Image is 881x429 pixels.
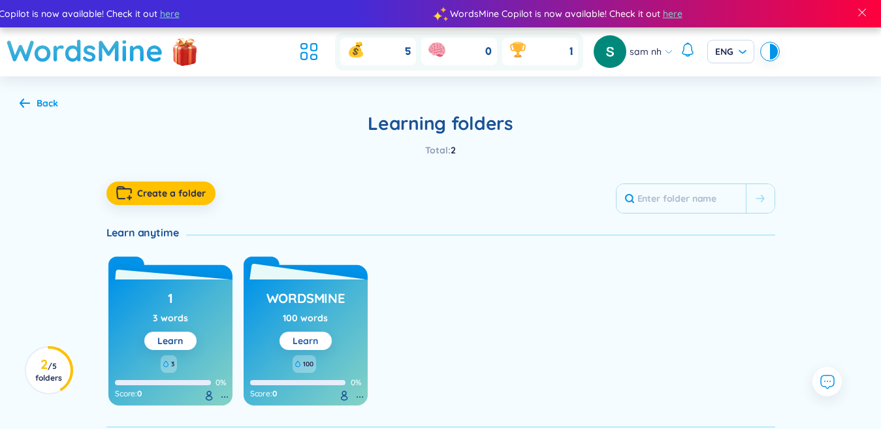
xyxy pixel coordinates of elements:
[594,35,626,68] img: avatar
[144,332,197,350] button: Learn
[266,286,345,311] a: WordsMine
[35,361,62,383] span: / 5 folders
[250,389,361,399] div: :
[37,96,58,110] div: Back
[171,359,174,370] span: 3
[106,225,187,240] div: Learn anytime
[303,359,313,370] span: 100
[351,377,361,387] span: 0%
[106,182,216,205] button: Create a folder
[106,112,775,135] h2: Learning folders
[649,7,669,21] span: here
[137,389,142,399] span: 0
[7,27,163,74] a: WordsMine
[20,99,58,110] a: Back
[157,335,183,347] a: Learn
[280,332,332,350] button: Learn
[293,335,318,347] a: Learn
[266,289,345,314] h3: WordsMine
[630,44,662,59] span: sam nh
[146,7,166,21] span: here
[405,44,411,59] span: 5
[216,377,226,387] span: 0%
[272,389,277,399] span: 0
[137,187,206,200] span: Create a folder
[451,144,456,156] span: 2
[34,359,63,383] h3: 2
[485,44,492,59] span: 0
[115,389,135,399] span: Score
[283,311,328,325] div: 100 words
[168,289,173,314] h3: 1
[172,33,198,72] img: flashSalesIcon.a7f4f837.png
[168,286,173,311] a: 1
[617,184,746,213] input: Enter folder name
[425,144,451,156] span: Total :
[250,389,270,399] span: Score
[569,44,573,59] span: 1
[115,389,226,399] div: :
[153,311,188,325] div: 3 words
[715,45,746,58] span: ENG
[594,35,630,68] a: avatar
